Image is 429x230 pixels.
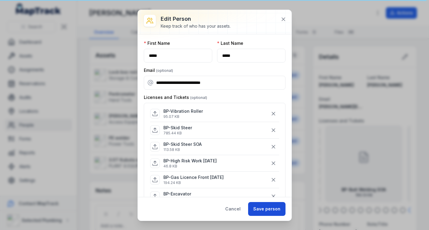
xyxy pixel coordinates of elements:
p: BP-High Risk Work [DATE] [163,158,217,164]
p: BP-Vibration Roller [163,108,203,114]
p: BP-Gas Licence Front [DATE] [163,174,224,180]
label: Email [144,67,173,73]
button: Save person [248,202,285,216]
p: 46.8 KB [163,164,217,169]
p: 113.58 KB [163,147,202,152]
p: 95.07 KB [163,114,203,119]
p: 194.24 KB [163,180,224,185]
p: BP-Skid Steer [163,125,192,131]
label: Last Name [217,40,243,46]
div: Keep track of who has your assets. [161,23,231,29]
button: Cancel [220,202,246,216]
h3: Edit person [161,15,231,23]
label: First Name [144,40,170,46]
label: Licenses and Tickets [144,94,207,100]
p: 785.44 KB [163,131,192,136]
p: BP-Excavator [163,191,191,197]
p: BP-Skid Steer SOA [163,141,202,147]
